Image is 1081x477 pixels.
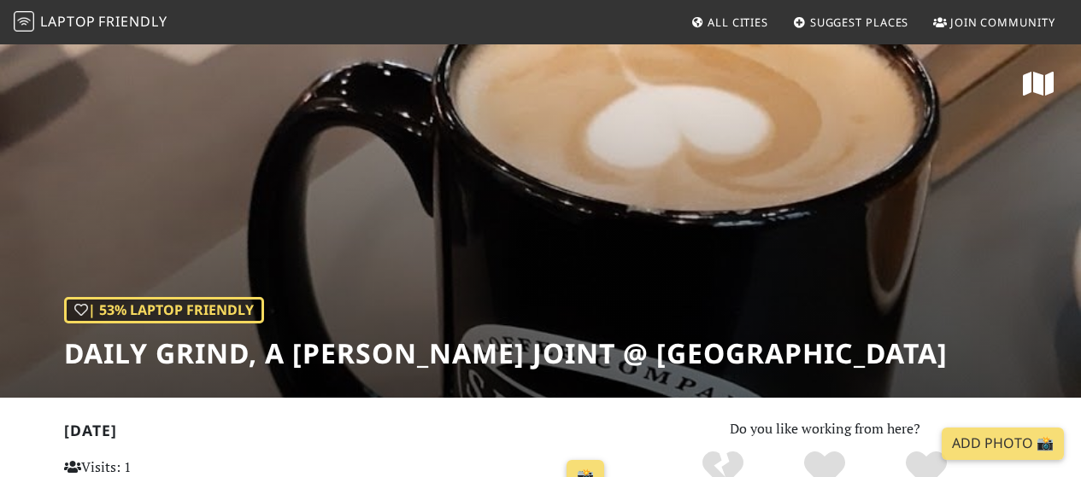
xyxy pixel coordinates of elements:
p: Do you like working from here? [632,418,1018,440]
a: LaptopFriendly LaptopFriendly [14,8,167,38]
span: Suggest Places [810,15,909,30]
a: Suggest Places [786,7,916,38]
a: All Cities [684,7,775,38]
span: Join Community [950,15,1055,30]
img: LaptopFriendly [14,11,34,32]
span: All Cities [708,15,768,30]
h2: [DATE] [64,422,612,446]
a: Add Photo 📸 [942,428,1064,460]
span: Laptop [40,12,96,31]
h1: Daily Grind, a [PERSON_NAME] Joint @ [GEOGRAPHIC_DATA] [64,337,948,369]
span: Friendly [98,12,167,31]
div: | 53% Laptop Friendly [64,297,264,324]
a: Join Community [926,7,1062,38]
